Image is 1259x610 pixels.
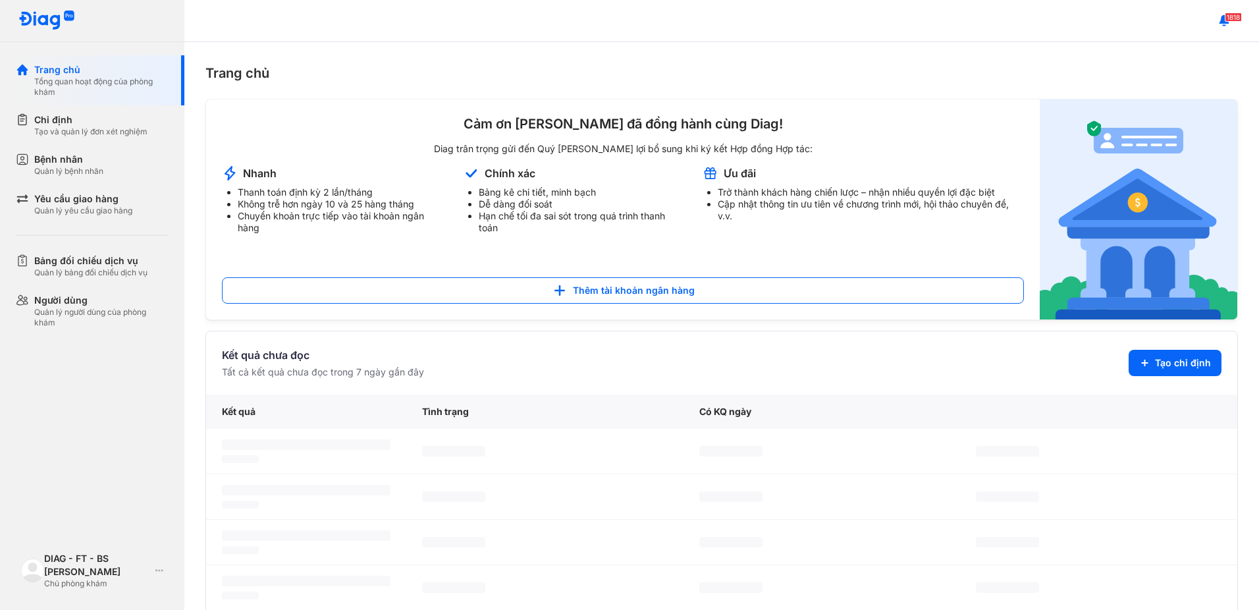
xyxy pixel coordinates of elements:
li: Bảng kê chi tiết, minh bạch [479,186,685,198]
div: Quản lý bảng đối chiếu dịch vụ [34,267,147,278]
span: ‌ [422,446,485,457]
div: Diag trân trọng gửi đến Quý [PERSON_NAME] lợi bổ sung khi ký kết Hợp đồng Hợp tác: [222,143,1024,155]
li: Không trễ hơn ngày 10 và 25 hàng tháng [238,198,447,210]
div: Yêu cầu giao hàng [34,192,132,206]
li: Dễ dàng đối soát [479,198,685,210]
span: ‌ [222,576,390,586]
div: Tổng quan hoạt động của phòng khám [34,76,169,97]
span: ‌ [699,582,763,593]
span: ‌ [976,582,1039,593]
img: account-announcement [222,165,238,181]
li: Cập nhật thông tin ưu tiên về chương trình mới, hội thảo chuyên đề, v.v. [718,198,1024,222]
div: Tất cả kết quả chưa đọc trong 7 ngày gần đây [222,366,424,379]
li: Chuyển khoản trực tiếp vào tài khoản ngân hàng [238,210,447,234]
span: ‌ [422,582,485,593]
img: account-announcement [702,165,718,181]
div: Tạo và quản lý đơn xét nghiệm [34,126,147,137]
span: ‌ [976,446,1039,457]
div: Tình trạng [406,395,683,429]
span: ‌ [422,537,485,547]
div: Có KQ ngày [683,395,961,429]
div: Chính xác [485,166,535,180]
div: Chủ phòng khám [44,578,150,589]
div: Kết quả [206,395,406,429]
img: account-announcement [463,165,479,181]
div: Quản lý bệnh nhân [34,166,103,177]
div: Trang chủ [205,63,1238,83]
div: Ưu đãi [724,166,756,180]
span: ‌ [699,491,763,502]
span: ‌ [222,546,259,554]
li: Trở thành khách hàng chiến lược – nhận nhiều quyền lợi đặc biệt [718,186,1024,198]
span: ‌ [222,485,390,495]
button: Tạo chỉ định [1129,350,1221,376]
img: logo [18,11,75,31]
span: ‌ [699,537,763,547]
span: ‌ [699,446,763,457]
button: Thêm tài khoản ngân hàng [222,277,1024,304]
li: Thanh toán định kỳ 2 lần/tháng [238,186,447,198]
span: ‌ [222,592,259,599]
div: Trang chủ [34,63,169,76]
div: Chỉ định [34,113,147,126]
div: Bệnh nhân [34,153,103,166]
div: DIAG - FT - BS [PERSON_NAME] [44,552,150,578]
li: Hạn chế tối đa sai sót trong quá trình thanh toán [479,210,685,234]
span: ‌ [222,530,390,541]
span: ‌ [976,537,1039,547]
div: Cảm ơn [PERSON_NAME] đã đồng hành cùng Diag! [222,115,1024,132]
span: Tạo chỉ định [1155,356,1211,370]
div: Quản lý người dùng của phòng khám [34,307,169,328]
span: ‌ [222,439,390,450]
div: Người dùng [34,294,169,307]
span: 1818 [1225,13,1242,22]
span: ‌ [222,501,259,509]
img: logo [21,559,44,582]
div: Bảng đối chiếu dịch vụ [34,254,147,267]
div: Kết quả chưa đọc [222,347,424,363]
img: account-announcement [1040,99,1237,319]
span: ‌ [976,491,1039,502]
div: Nhanh [243,166,277,180]
span: ‌ [422,491,485,502]
div: Quản lý yêu cầu giao hàng [34,206,132,216]
span: ‌ [222,455,259,463]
